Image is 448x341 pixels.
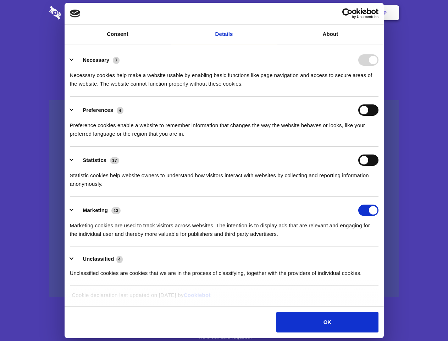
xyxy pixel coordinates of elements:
div: Preference cookies enable a website to remember information that changes the way the website beha... [70,116,378,138]
label: Statistics [83,157,106,163]
a: Consent [65,25,171,44]
h4: Auto-redaction of sensitive data, encrypted data sharing and self-destructing private chats. Shar... [49,65,399,88]
a: About [277,25,384,44]
a: Cookiebot [184,292,211,298]
span: 7 [113,57,120,64]
a: Details [171,25,277,44]
span: 13 [111,207,121,214]
label: Preferences [83,107,113,113]
a: Usercentrics Cookiebot - opens in a new window [316,8,378,19]
a: Contact [288,2,320,24]
span: 17 [110,157,119,164]
div: Cookie declaration last updated on [DATE] by [66,291,382,305]
label: Marketing [83,207,108,213]
div: Marketing cookies are used to track visitors across websites. The intention is to display ads tha... [70,216,378,238]
iframe: Drift Widget Chat Controller [413,305,439,332]
img: logo-wordmark-white-trans-d4663122ce5f474addd5e946df7df03e33cb6a1c49d2221995e7729f52c070b2.svg [49,6,110,20]
img: logo [70,10,81,17]
button: Preferences (4) [70,104,128,116]
a: Wistia video thumbnail [49,100,399,297]
button: Statistics (17) [70,155,124,166]
span: 4 [117,107,123,114]
div: Statistic cookies help website owners to understand how visitors interact with websites by collec... [70,166,378,188]
label: Necessary [83,57,109,63]
button: OK [276,312,378,332]
span: 4 [116,256,123,263]
div: Necessary cookies help make a website usable by enabling basic functions like page navigation and... [70,66,378,88]
button: Marketing (13) [70,205,125,216]
a: Login [322,2,353,24]
a: Pricing [208,2,239,24]
div: Unclassified cookies are cookies that we are in the process of classifying, together with the pro... [70,264,378,277]
h1: Eliminate Slack Data Loss. [49,32,399,58]
button: Necessary (7) [70,54,124,66]
button: Unclassified (4) [70,255,127,264]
